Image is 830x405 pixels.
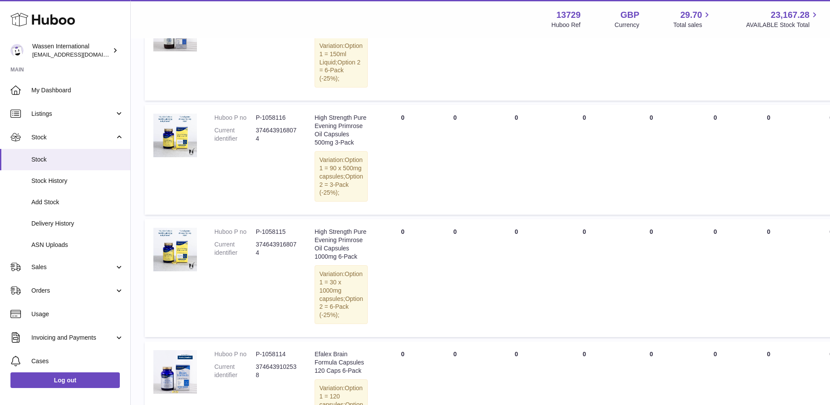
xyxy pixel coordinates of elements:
span: Option 1 = 90 x 500mg capsules; [319,156,362,180]
img: product image [153,228,197,271]
dd: 3746439102538 [256,363,297,379]
dt: Current identifier [214,240,256,257]
td: 0 [376,105,429,215]
span: ASN Uploads [31,241,124,249]
strong: 13729 [556,9,581,21]
span: Orders [31,287,115,295]
td: 0 [481,105,552,215]
span: Cases [31,357,124,365]
img: internationalsupplychain@wassen.com [10,44,24,57]
dd: 3746439168074 [256,240,297,257]
div: Huboo Ref [552,21,581,29]
td: 0 [552,219,617,337]
div: Currency [615,21,640,29]
div: High Strength Pure Evening Primrose Oil Capsules 1000mg 6-Pack [315,228,368,261]
span: Total sales [673,21,712,29]
span: 0 [650,114,653,121]
div: Wassen International [32,42,111,59]
strong: GBP [620,9,639,21]
td: 0 [481,219,552,337]
span: Delivery History [31,219,124,228]
a: Log out [10,372,120,388]
td: 0 [745,105,793,215]
div: Variation: [315,265,368,324]
span: 29.70 [680,9,702,21]
dt: Current identifier [214,363,256,379]
td: 0 [429,105,481,215]
dt: Huboo P no [214,114,256,122]
div: High Strength Pure Evening Primrose Oil Capsules 500mg 3-Pack [315,114,368,147]
div: Variation: [315,151,368,202]
span: Usage [31,310,124,318]
span: AVAILABLE Stock Total [746,21,820,29]
span: Stock History [31,177,124,185]
span: 0 [650,351,653,358]
dt: Current identifier [214,126,256,143]
span: Invoicing and Payments [31,334,115,342]
span: [EMAIL_ADDRESS][DOMAIN_NAME] [32,51,128,58]
td: 0 [376,219,429,337]
a: 29.70 Total sales [673,9,712,29]
a: 23,167.28 AVAILABLE Stock Total [746,9,820,29]
dt: Huboo P no [214,350,256,358]
span: Option 2 = 6-Pack (-25%); [319,59,360,82]
span: 23,167.28 [771,9,810,21]
span: Option 2 = 6-Pack (-25%); [319,295,363,319]
div: Efalex Brain Formula Capsules 120 Caps 6-Pack [315,350,368,375]
img: product image [153,114,197,157]
span: Option 1 = 150ml Liquid; [319,42,362,66]
span: Sales [31,263,115,271]
td: 0 [745,219,793,337]
div: Variation: [315,37,368,88]
dt: Huboo P no [214,228,256,236]
td: 0 [429,219,481,337]
span: 0 [650,228,653,235]
dd: 3746439168074 [256,126,297,143]
dd: P-1058116 [256,114,297,122]
dd: P-1058115 [256,228,297,236]
span: Option 2 = 3-Pack (-25%); [319,173,363,196]
span: Stock [31,133,115,142]
span: Listings [31,110,115,118]
dd: P-1058114 [256,350,297,358]
td: 0 [552,105,617,215]
td: 0 [686,219,745,337]
span: Add Stock [31,198,124,206]
span: My Dashboard [31,86,124,94]
img: product image [153,350,197,394]
td: 0 [686,105,745,215]
span: Option 1 = 30 x 1000mg capsules; [319,270,362,302]
span: Stock [31,155,124,164]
